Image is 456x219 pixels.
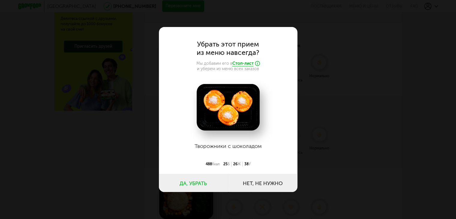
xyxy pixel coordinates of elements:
[243,162,252,166] div: 38
[197,84,260,130] img: big_ODjpldn9T9OdJK2T.png
[222,162,231,166] div: 25
[174,40,282,57] h3: Убрать этот прием из меню навсегда?
[204,162,222,166] div: 488
[231,162,243,166] div: 26
[159,174,228,192] button: Да, убрать
[228,162,230,166] span: Б
[228,174,297,192] button: Нет, не нужно
[249,162,251,166] span: У
[212,162,220,166] span: Ккал
[174,136,282,156] h4: Творожники с шоколадом
[174,61,282,71] p: Мы добавим его в и уберем из меню всех заказов
[232,61,253,66] span: Стоп-лист
[237,162,241,166] span: Ж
